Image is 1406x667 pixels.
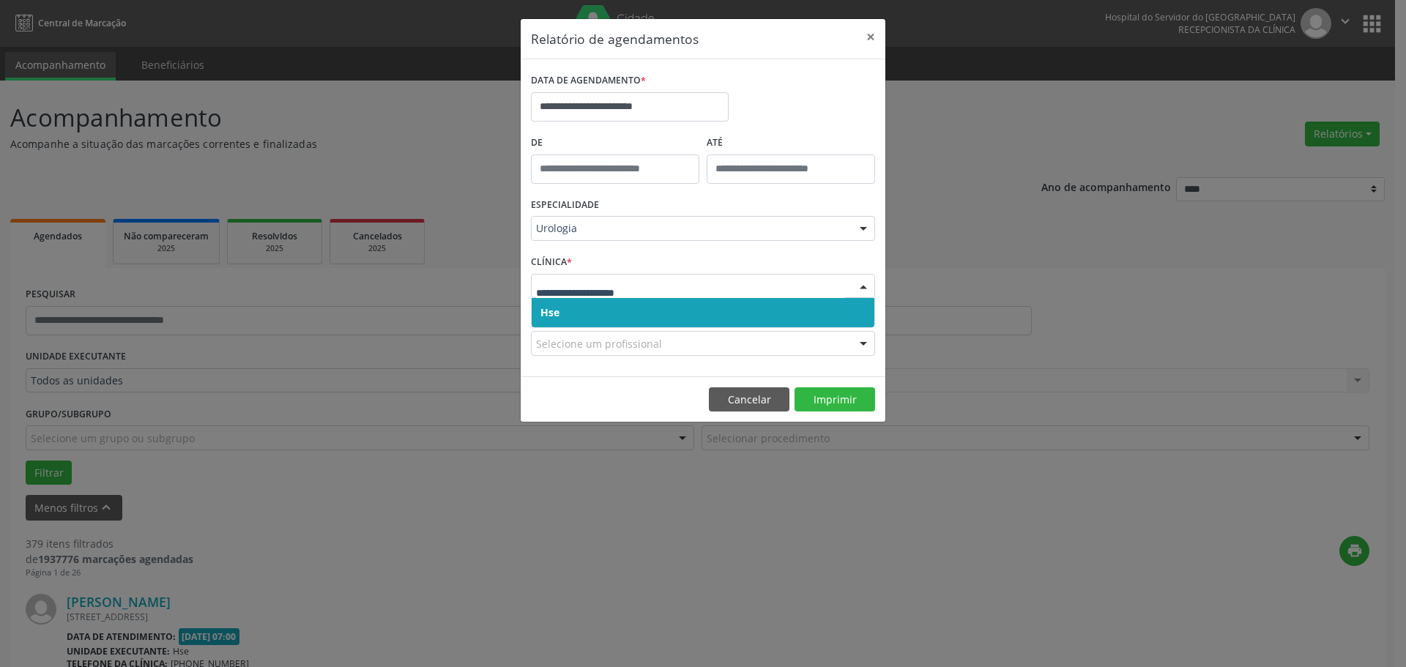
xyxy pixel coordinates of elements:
[536,221,845,236] span: Urologia
[540,305,559,319] span: Hse
[531,29,699,48] h5: Relatório de agendamentos
[531,132,699,154] label: De
[531,194,599,217] label: ESPECIALIDADE
[707,132,875,154] label: ATÉ
[709,387,789,412] button: Cancelar
[795,387,875,412] button: Imprimir
[531,251,572,274] label: CLÍNICA
[536,336,662,351] span: Selecione um profissional
[856,19,885,55] button: Close
[531,70,646,92] label: DATA DE AGENDAMENTO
